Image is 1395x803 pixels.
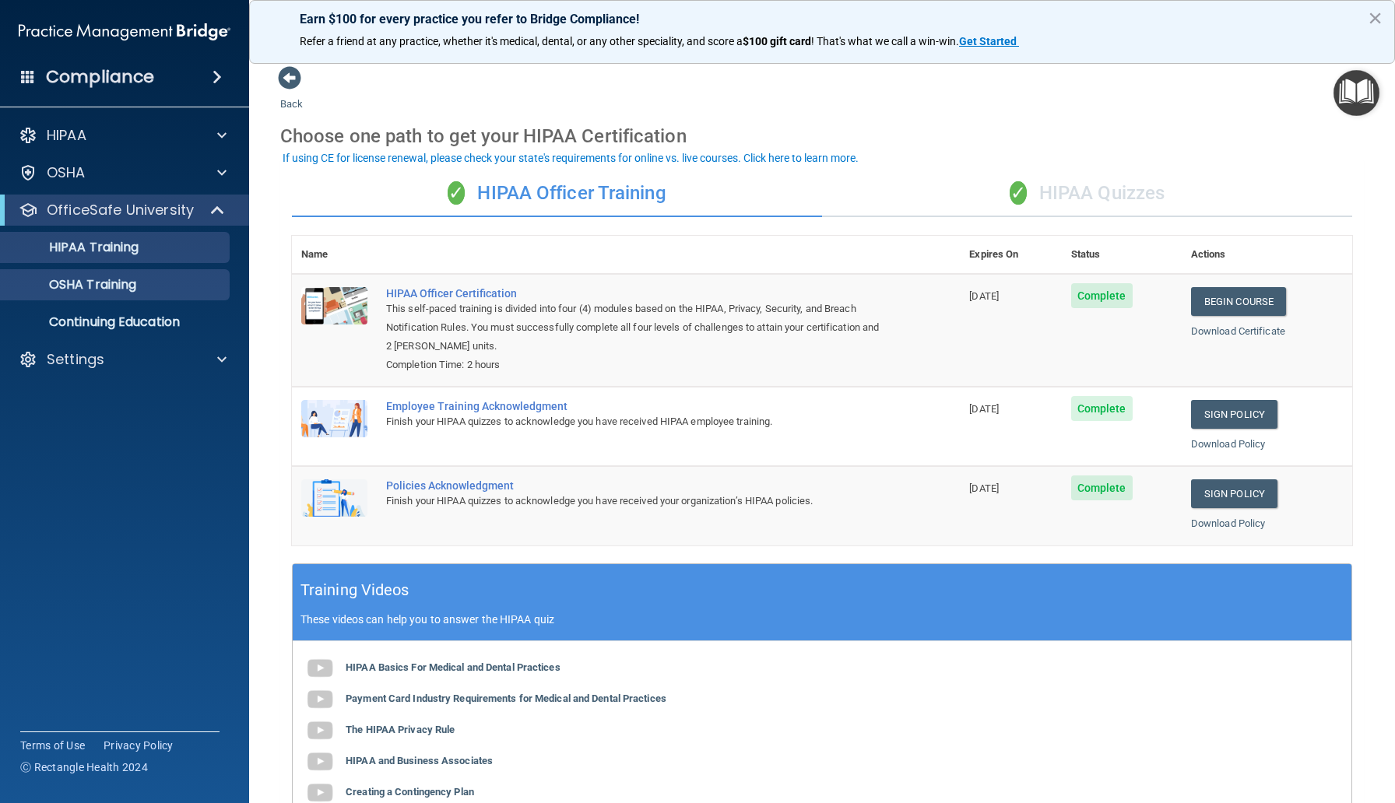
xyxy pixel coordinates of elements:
div: Choose one path to get your HIPAA Certification [280,114,1364,159]
span: Complete [1071,283,1133,308]
p: These videos can help you to answer the HIPAA quiz [300,613,1344,626]
a: Sign Policy [1191,400,1277,429]
button: Close [1368,5,1383,30]
a: Download Policy [1191,517,1266,529]
b: Payment Card Industry Requirements for Medical and Dental Practices [346,693,666,704]
img: gray_youtube_icon.38fcd6cc.png [304,684,336,715]
p: Earn $100 for every practice you refer to Bridge Compliance! [300,12,1344,26]
a: OSHA [19,163,227,182]
p: Continuing Education [10,314,223,330]
button: If using CE for license renewal, please check your state's requirements for online vs. live cours... [280,150,861,166]
span: ✓ [1010,181,1027,205]
a: Privacy Policy [104,738,174,753]
button: Open Resource Center [1334,70,1379,116]
span: Complete [1071,396,1133,421]
th: Expires On [960,236,1061,274]
a: OfficeSafe University [19,201,226,219]
b: HIPAA Basics For Medical and Dental Practices [346,661,560,673]
div: Employee Training Acknowledgment [386,400,882,412]
span: Ⓒ Rectangle Health 2024 [20,759,148,775]
a: HIPAA [19,126,227,145]
a: Sign Policy [1191,479,1277,508]
span: ✓ [448,181,465,205]
a: Get Started [959,35,1019,47]
strong: Get Started [959,35,1017,47]
p: HIPAA Training [10,240,139,255]
img: PMB logo [19,16,230,47]
a: Begin Course [1191,287,1286,316]
b: The HIPAA Privacy Rule [346,724,455,735]
a: Download Certificate [1191,325,1285,337]
b: Creating a Contingency Plan [346,786,474,798]
div: Policies Acknowledgment [386,479,882,492]
span: [DATE] [969,482,999,494]
p: OSHA Training [10,277,136,293]
div: HIPAA Officer Training [292,170,822,217]
th: Status [1062,236,1182,274]
div: Completion Time: 2 hours [386,356,882,374]
h5: Training Videos [300,577,409,604]
div: HIPAA Quizzes [822,170,1352,217]
span: [DATE] [969,403,999,415]
span: ! That's what we call a win-win. [811,35,959,47]
img: gray_youtube_icon.38fcd6cc.png [304,715,336,746]
a: Back [280,79,303,110]
a: Settings [19,350,227,369]
div: If using CE for license renewal, please check your state's requirements for online vs. live cours... [283,153,859,163]
span: [DATE] [969,290,999,302]
h4: Compliance [46,66,154,88]
img: gray_youtube_icon.38fcd6cc.png [304,653,336,684]
span: Refer a friend at any practice, whether it's medical, dental, or any other speciality, and score a [300,35,743,47]
p: OfficeSafe University [47,201,194,219]
p: HIPAA [47,126,86,145]
a: Download Policy [1191,438,1266,450]
a: Terms of Use [20,738,85,753]
div: Finish your HIPAA quizzes to acknowledge you have received your organization’s HIPAA policies. [386,492,882,510]
b: HIPAA and Business Associates [346,755,493,766]
img: gray_youtube_icon.38fcd6cc.png [304,746,336,777]
p: Settings [47,350,104,369]
div: This self-paced training is divided into four (4) modules based on the HIPAA, Privacy, Security, ... [386,300,882,356]
a: HIPAA Officer Certification [386,287,882,300]
p: OSHA [47,163,86,182]
span: Complete [1071,475,1133,500]
iframe: Drift Widget Chat Controller [1317,696,1376,755]
th: Name [292,236,377,274]
th: Actions [1182,236,1352,274]
strong: $100 gift card [743,35,811,47]
div: Finish your HIPAA quizzes to acknowledge you have received HIPAA employee training. [386,412,882,431]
